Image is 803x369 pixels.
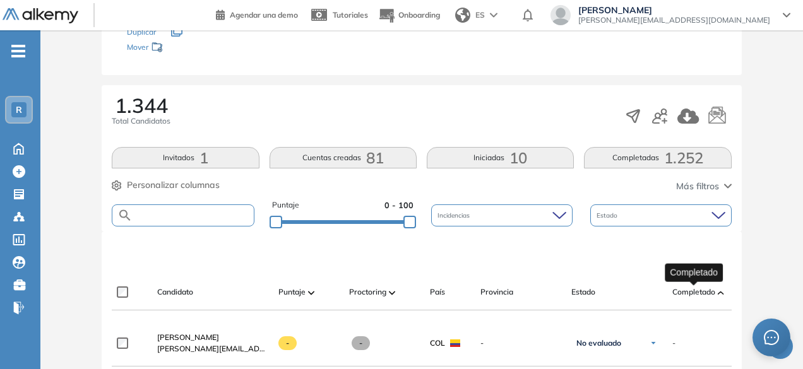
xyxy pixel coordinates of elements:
span: - [480,337,561,349]
span: Estado [597,211,620,220]
img: [missing "en.ARROW_ALT" translation] [308,291,314,295]
span: Estado [571,286,595,298]
a: Agendar una demo [216,6,298,21]
button: Personalizar columnas [112,179,220,192]
span: Total Candidatos [112,115,170,127]
span: Onboarding [398,10,440,20]
button: Completadas1.252 [584,147,731,168]
span: - [278,336,297,350]
span: - [352,336,370,350]
span: [PERSON_NAME][EMAIL_ADDRESS][DOMAIN_NAME] [578,15,770,25]
span: Candidato [157,286,193,298]
span: Duplicar [127,27,156,37]
img: world [455,8,470,23]
img: arrow [490,13,497,18]
img: [missing "en.ARROW_ALT" translation] [718,291,724,295]
span: [PERSON_NAME] [578,5,770,15]
span: Incidencias [437,211,472,220]
div: Incidencias [431,204,573,226]
a: [PERSON_NAME] [157,332,268,343]
span: Puntaje [272,199,299,211]
span: Provincia [480,286,513,298]
img: Ícono de flecha [650,339,657,347]
img: [missing "en.ARROW_ALT" translation] [389,291,395,295]
button: Onboarding [378,2,440,29]
img: COL [450,339,460,347]
span: País [430,286,445,298]
span: Puntaje [278,286,306,298]
span: 0 - 100 [384,199,413,211]
img: Logo [3,8,78,24]
span: [PERSON_NAME] [157,332,219,342]
button: Iniciadas10 [427,147,574,168]
div: Completado [665,263,723,281]
span: COL [430,337,445,349]
span: Proctoring [349,286,386,298]
i: - [11,50,25,52]
span: 1.344 [115,95,168,115]
span: Personalizar columnas [127,179,220,192]
span: message [764,330,780,346]
button: Invitados1 [112,147,259,168]
span: R [16,105,22,115]
span: Completado [672,286,715,298]
button: Cuentas creadas81 [270,147,417,168]
div: Mover [127,37,253,60]
span: [PERSON_NAME][EMAIL_ADDRESS][DOMAIN_NAME] [157,343,268,354]
div: Estado [590,204,732,226]
button: Más filtros [676,180,732,193]
span: ES [475,9,485,21]
span: Tutoriales [333,10,368,20]
span: Agendar una demo [230,10,298,20]
span: No evaluado [576,338,621,348]
img: SEARCH_ALT [117,208,133,223]
span: Más filtros [676,180,719,193]
span: - [672,337,675,349]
